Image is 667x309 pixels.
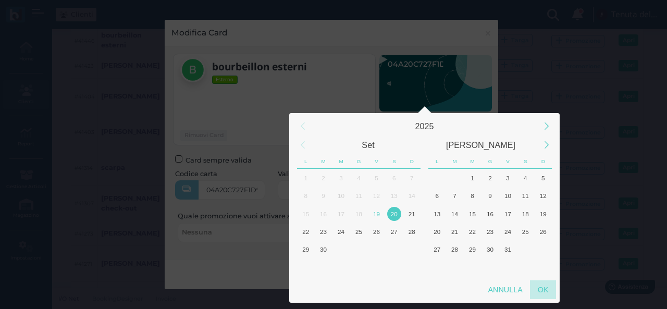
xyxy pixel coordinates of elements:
[481,205,499,223] div: Giovedì, Ottobre 16
[428,258,446,276] div: Lunedì, Novembre 3
[480,280,530,299] div: Annulla
[297,154,315,169] div: Lunedì
[403,169,421,187] div: Domenica, Settembre 7
[369,171,384,185] div: 5
[297,187,315,205] div: Lunedì, Settembre 8
[315,258,332,276] div: Martedì, Ottobre 7
[31,8,69,16] span: Assistenza
[446,258,464,276] div: Martedì, Novembre 4
[464,169,481,187] div: Mercoledì, Ottobre 1
[367,169,385,187] div: Venerdì, Settembre 5
[350,169,368,187] div: Giovedì, Settembre 4
[350,241,368,258] div: Giovedì, Ottobre 2
[403,154,421,169] div: Domenica
[536,207,550,221] div: 19
[332,258,350,276] div: Mercoledì, Ottobre 8
[446,241,464,258] div: Martedì, Ottobre 28
[315,169,332,187] div: Martedì, Settembre 2
[499,223,516,240] div: Venerdì, Ottobre 24
[385,187,403,205] div: Sabato, Settembre 13
[446,169,464,187] div: Martedì, Settembre 30
[428,187,446,205] div: Lunedì, Ottobre 6
[536,189,550,203] div: 12
[385,169,403,187] div: Sabato, Settembre 6
[534,223,552,240] div: Domenica, Ottobre 26
[446,223,464,240] div: Martedì, Ottobre 21
[316,171,330,185] div: 2
[465,207,479,221] div: 15
[334,207,348,221] div: 17
[428,241,446,258] div: Lunedì, Ottobre 27
[464,258,481,276] div: Mercoledì, Novembre 5
[428,169,446,187] div: Lunedì, Settembre 29
[316,189,330,203] div: 9
[403,258,421,276] div: Domenica, Ottobre 12
[387,225,401,239] div: 27
[430,189,444,203] div: 6
[464,187,481,205] div: Mercoledì, Ottobre 8
[501,171,515,185] div: 3
[367,223,385,240] div: Venerdì, Settembre 26
[518,225,533,239] div: 25
[499,169,516,187] div: Venerdì, Ottobre 3
[405,207,419,221] div: 21
[352,171,366,185] div: 4
[297,223,315,240] div: Lunedì, Settembre 22
[350,187,368,205] div: Giovedì, Settembre 11
[499,205,516,223] div: Venerdì, Ottobre 17
[332,187,350,205] div: Mercoledì, Settembre 10
[501,225,515,239] div: 24
[334,171,348,185] div: 3
[385,258,403,276] div: Sabato, Ottobre 11
[518,207,533,221] div: 18
[465,225,479,239] div: 22
[465,242,479,256] div: 29
[352,189,366,203] div: 11
[350,205,368,223] div: Giovedì, Settembre 18
[403,187,421,205] div: Domenica, Settembre 14
[448,189,462,203] div: 7
[430,207,444,221] div: 13
[499,258,516,276] div: Venerdì, Novembre 7
[297,241,315,258] div: Lunedì, Settembre 29
[465,189,479,203] div: 8
[387,189,401,203] div: 13
[368,154,386,169] div: Venerdì
[534,241,552,258] div: Domenica, Novembre 2
[315,205,332,223] div: Martedì, Settembre 16
[405,171,419,185] div: 7
[316,225,330,239] div: 23
[403,205,421,223] div: Domenica, Settembre 21
[387,207,401,221] div: 20
[385,205,403,223] div: Sabato, Settembre 20
[481,241,499,258] div: Giovedì, Ottobre 30
[483,225,497,239] div: 23
[297,169,315,187] div: Lunedì, Settembre 1
[516,223,534,240] div: Sabato, Ottobre 25
[448,207,462,221] div: 14
[430,242,444,256] div: 27
[299,242,313,256] div: 29
[428,154,446,169] div: Lunedì
[536,225,550,239] div: 26
[316,207,330,221] div: 16
[387,171,401,185] div: 6
[518,189,533,203] div: 11
[299,189,313,203] div: 8
[315,187,332,205] div: Martedì, Settembre 9
[315,241,332,258] div: Martedì, Settembre 30
[352,207,366,221] div: 18
[385,154,403,169] div: Sabato
[316,242,330,256] div: 30
[465,171,479,185] div: 1
[334,225,348,239] div: 24
[312,135,425,154] div: Settembre
[483,242,497,256] div: 30
[297,258,315,276] div: Lunedì, Ottobre 6
[367,205,385,223] div: Oggi, Venerdì, Settembre 19
[518,171,533,185] div: 4
[464,154,481,169] div: Mercoledì
[535,134,558,156] div: Next Month
[428,205,446,223] div: Lunedì, Ottobre 13
[405,225,419,239] div: 28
